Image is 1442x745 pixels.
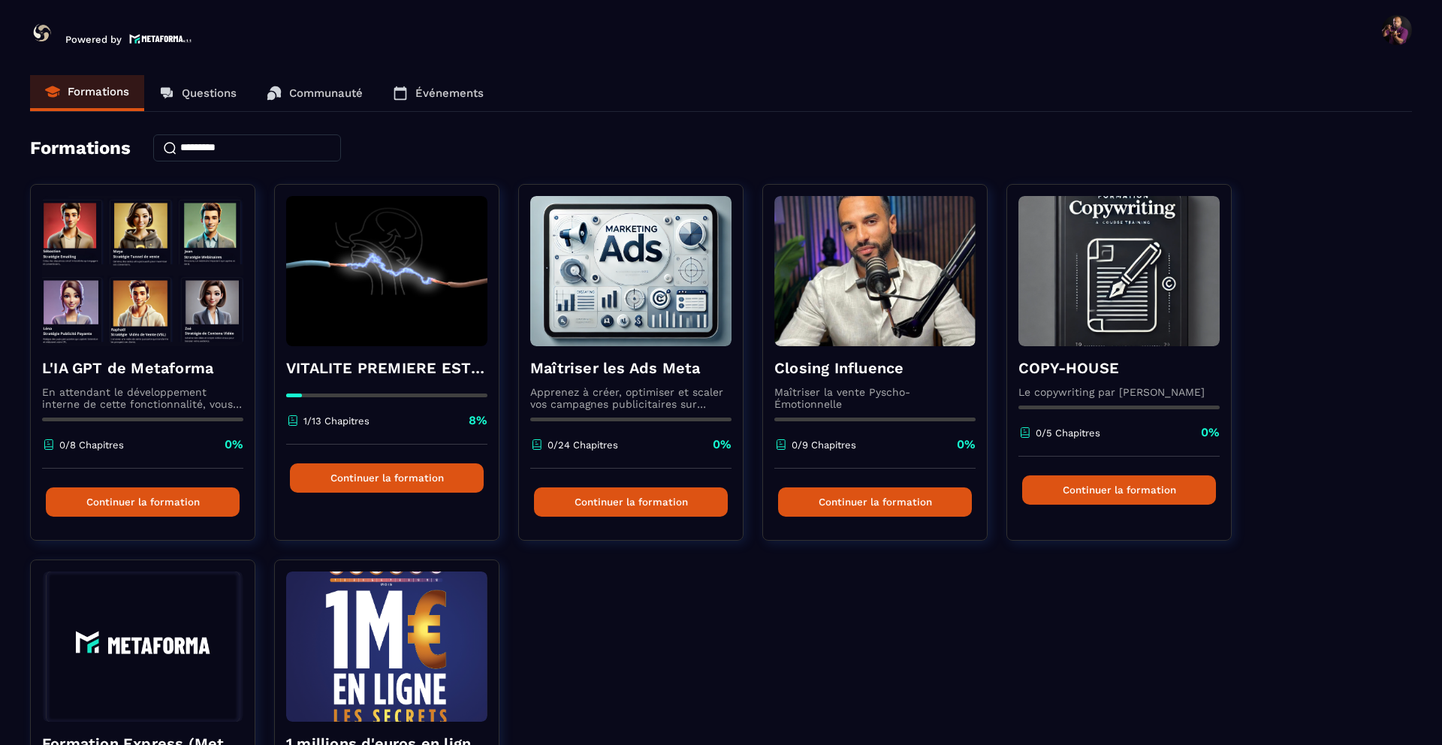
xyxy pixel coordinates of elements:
[42,357,243,379] h4: L'IA GPT de Metaforma
[225,436,243,453] p: 0%
[65,34,122,45] p: Powered by
[182,86,237,100] p: Questions
[530,386,732,410] p: Apprenez à créer, optimiser et scaler vos campagnes publicitaires sur Facebook et Instagram.
[415,86,484,100] p: Événements
[68,85,129,98] p: Formations
[774,357,976,379] h4: Closing Influence
[957,436,976,453] p: 0%
[286,357,487,379] h4: VITALITE PREMIERE ESTRELLA
[289,86,363,100] p: Communauté
[1022,475,1216,505] button: Continuer la formation
[1018,386,1220,398] p: Le copywriting par [PERSON_NAME]
[534,487,728,517] button: Continuer la formation
[530,196,732,346] img: formation-background
[378,75,499,111] a: Événements
[42,196,243,346] img: formation-background
[46,487,240,517] button: Continuer la formation
[129,32,192,45] img: logo
[144,75,252,111] a: Questions
[713,436,732,453] p: 0%
[518,184,762,560] a: formation-backgroundMaîtriser les Ads MetaApprenez à créer, optimiser et scaler vos campagnes pub...
[42,386,243,410] p: En attendant le développement interne de cette fonctionnalité, vous pouvez déjà l’utiliser avec C...
[42,572,243,722] img: formation-background
[530,357,732,379] h4: Maîtriser les Ads Meta
[774,196,976,346] img: formation-background
[792,439,856,451] p: 0/9 Chapitres
[286,572,487,722] img: formation-background
[548,439,618,451] p: 0/24 Chapitres
[30,184,274,560] a: formation-backgroundL'IA GPT de MetaformaEn attendant le développement interne de cette fonctionn...
[762,184,1006,560] a: formation-backgroundClosing InfluenceMaîtriser la vente Pyscho-Émotionnelle0/9 Chapitres0%Continu...
[778,487,972,517] button: Continuer la formation
[290,463,484,493] button: Continuer la formation
[1036,427,1100,439] p: 0/5 Chapitres
[303,415,370,427] p: 1/13 Chapitres
[774,386,976,410] p: Maîtriser la vente Pyscho-Émotionnelle
[1006,184,1250,560] a: formation-backgroundCOPY-HOUSELe copywriting par [PERSON_NAME]0/5 Chapitres0%Continuer la formation
[30,21,54,45] img: logo-branding
[1201,424,1220,441] p: 0%
[1018,357,1220,379] h4: COPY-HOUSE
[252,75,378,111] a: Communauté
[30,137,131,158] h4: Formations
[469,412,487,429] p: 8%
[59,439,124,451] p: 0/8 Chapitres
[274,184,518,560] a: formation-backgroundVITALITE PREMIERE ESTRELLA1/13 Chapitres8%Continuer la formation
[286,196,487,346] img: formation-background
[1018,196,1220,346] img: formation-background
[30,75,144,111] a: Formations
